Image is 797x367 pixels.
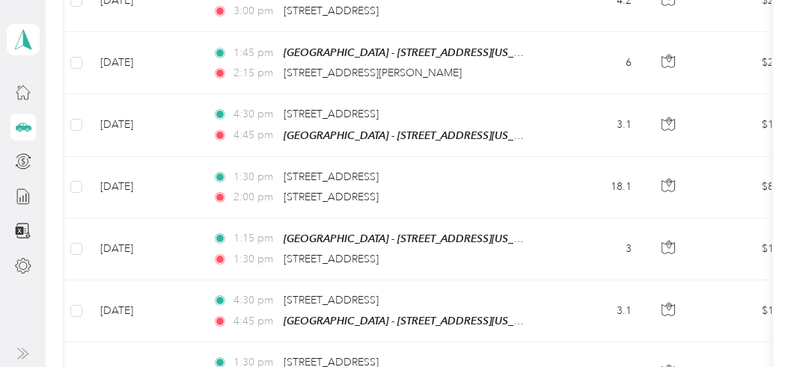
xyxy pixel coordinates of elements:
span: 2:15 pm [233,65,276,81]
td: 18.1 [545,157,644,218]
span: 4:45 pm [233,127,276,144]
span: [GEOGRAPHIC_DATA] - [STREET_ADDRESS][US_STATE]) [284,232,547,245]
td: 3 [545,218,644,280]
span: [GEOGRAPHIC_DATA] - [STREET_ADDRESS][US_STATE]) [284,129,547,142]
td: [DATE] [88,32,201,94]
td: [DATE] [88,218,201,280]
td: [DATE] [88,280,201,342]
iframe: Everlance-gr Chat Button Frame [713,283,797,367]
span: 1:30 pm [233,169,276,185]
span: [STREET_ADDRESS] [284,191,379,203]
span: 1:45 pm [233,45,276,61]
span: 4:30 pm [233,292,276,309]
td: [DATE] [88,157,201,218]
span: [GEOGRAPHIC_DATA] - [STREET_ADDRESS][US_STATE]) [284,315,547,327]
span: [STREET_ADDRESS] [284,253,379,265]
span: 4:45 pm [233,313,276,330]
td: 3.1 [545,280,644,342]
span: [STREET_ADDRESS] [284,294,379,306]
span: 1:15 pm [233,230,276,247]
span: [STREET_ADDRESS] [284,4,379,17]
td: 6 [545,32,644,94]
span: 2:00 pm [233,189,276,206]
span: [STREET_ADDRESS] [284,108,379,120]
span: [GEOGRAPHIC_DATA] - [STREET_ADDRESS][US_STATE]) [284,46,547,59]
span: 4:30 pm [233,106,276,123]
span: 3:00 pm [233,3,276,19]
td: 3.1 [545,94,644,156]
td: [DATE] [88,94,201,156]
span: [STREET_ADDRESS] [284,170,379,183]
span: [STREET_ADDRESS][PERSON_NAME] [284,67,462,79]
span: 1:30 pm [233,251,276,268]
